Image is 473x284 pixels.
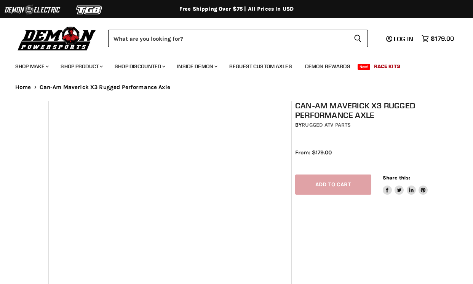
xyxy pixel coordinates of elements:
input: Search [108,30,348,47]
img: Demon Electric Logo 2 [4,3,61,17]
h1: Can-Am Maverick X3 Rugged Performance Axle [295,101,428,120]
a: Log in [383,35,418,42]
a: Race Kits [368,59,406,74]
span: Log in [394,35,413,43]
a: Demon Rewards [299,59,356,74]
div: by [295,121,428,129]
span: $179.00 [431,35,454,42]
a: Shop Discounted [109,59,170,74]
a: Shop Make [10,59,53,74]
a: Request Custom Axles [224,59,298,74]
img: TGB Logo 2 [61,3,118,17]
span: From: $179.00 [295,149,332,156]
a: Shop Product [55,59,107,74]
a: Rugged ATV Parts [302,122,351,128]
a: Home [15,84,31,90]
img: Demon Powersports [15,25,99,52]
form: Product [108,30,368,47]
ul: Main menu [10,56,452,74]
span: Share this: [383,175,410,181]
aside: Share this: [383,175,428,195]
a: Inside Demon [171,59,222,74]
span: New! [358,64,371,70]
button: Search [348,30,368,47]
a: $179.00 [418,33,458,44]
span: Can-Am Maverick X3 Rugged Performance Axle [40,84,170,90]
